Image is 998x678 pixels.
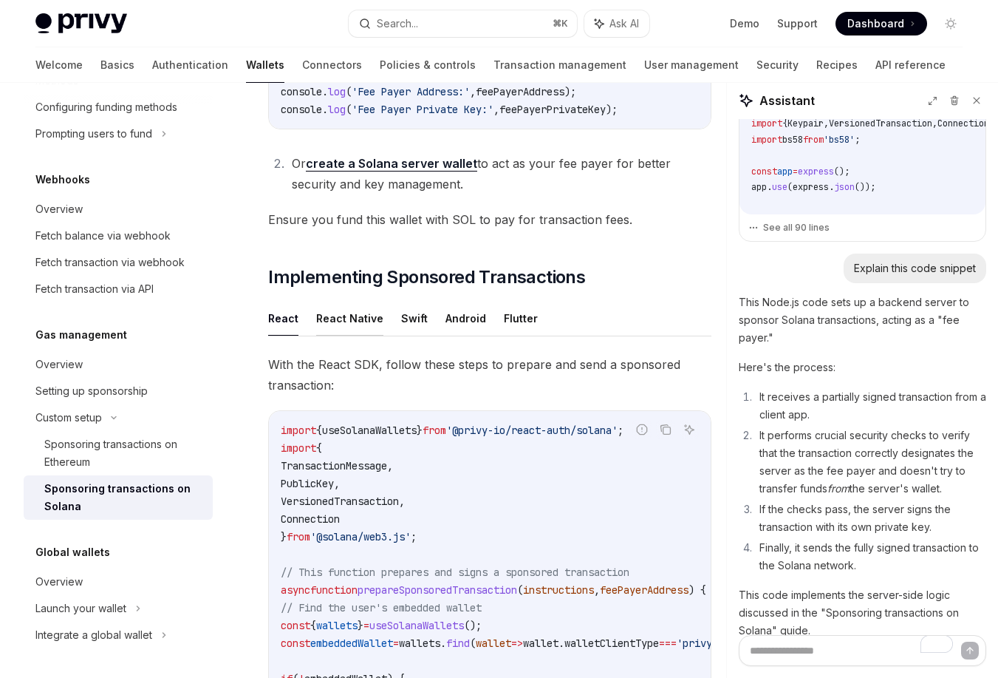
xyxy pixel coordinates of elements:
[352,85,470,98] span: 'Fee Payer Address:'
[281,637,310,650] span: const
[618,424,623,437] span: ;
[787,181,793,193] span: (
[377,15,418,33] div: Search...
[35,125,152,143] div: Prompting users to fund
[440,637,446,650] span: .
[798,166,834,177] span: express
[644,47,739,83] a: User management
[594,583,600,597] span: ,
[24,223,213,249] a: Fetch balance via webhook
[328,85,346,98] span: log
[287,153,711,194] li: Or to act as your fee payer for better security and key management.
[24,378,213,404] a: Setting up sponsorship
[380,47,476,83] a: Policies & controls
[35,227,171,245] div: Fetch balance via webhook
[834,166,850,177] span: ();
[937,118,989,129] span: Connection
[281,583,310,597] span: async
[609,16,639,31] span: Ask AI
[287,530,310,543] span: from
[739,635,986,666] textarea: To enrich screen reader interactions, please activate Accessibility in Grammarly extension settings
[24,276,213,302] a: Fetch transaction via API
[281,619,310,632] span: const
[24,569,213,595] a: Overview
[281,566,629,579] span: // This function prepares and signs a sponsored transaction
[316,424,322,437] span: {
[322,103,328,116] span: .
[470,637,476,650] span: (
[558,637,564,650] span: .
[470,85,476,98] span: ,
[511,637,523,650] span: =>
[423,424,446,437] span: from
[755,539,986,574] li: Finally, it sends the fully signed transaction to the Solana network.
[44,435,204,471] div: Sponsoring transactions on Ethereum
[268,301,298,336] button: React
[310,637,393,650] span: embeddedWallet
[358,583,517,597] span: prepareSponsoredTransaction
[476,85,564,98] span: feePayerAddress
[829,118,932,129] span: VersionedTransaction
[854,261,976,276] div: Explain this code snippet
[730,16,759,31] a: Demo
[824,118,829,129] span: ,
[346,85,352,98] span: (
[835,12,927,35] a: Dashboard
[584,10,649,37] button: Ask AI
[281,85,322,98] span: console
[504,301,538,336] button: Flutter
[35,626,152,644] div: Integrate a global wallet
[35,200,83,218] div: Overview
[445,301,486,336] button: Android
[564,85,576,98] span: );
[24,475,213,520] a: Sponsoring transactions on Solana
[793,166,798,177] span: =
[553,18,568,30] span: ⌘ K
[782,118,787,129] span: {
[401,301,428,336] button: Swift
[369,619,464,632] span: useSolanaWallets
[787,118,824,129] span: Keypair
[739,586,986,640] p: This code implements the server-side logic discussed in the "Sponsoring transactions on Solana" g...
[476,637,511,650] span: wallet
[152,47,228,83] a: Authentication
[829,181,834,193] span: .
[322,424,417,437] span: useSolanaWallets
[464,619,482,632] span: ();
[268,209,711,230] span: Ensure you fund this wallet with SOL to pay for transaction fees.
[493,103,499,116] span: ,
[847,16,904,31] span: Dashboard
[44,480,204,515] div: Sponsoring transactions on Solana
[777,166,793,177] span: app
[24,94,213,121] a: Configuring funding methods
[523,583,594,597] span: instructions
[606,103,618,116] span: );
[358,619,363,632] span: }
[739,294,986,347] p: This Node.js code sets up a backend server to sponsor Solana transactions, acting as a "fee payer."
[316,619,358,632] span: wallets
[363,619,369,632] span: =
[411,530,417,543] span: ;
[100,47,134,83] a: Basics
[827,482,850,495] em: from
[24,249,213,276] a: Fetch transaction via webhook
[302,47,362,83] a: Connectors
[328,103,346,116] span: log
[246,47,284,83] a: Wallets
[316,441,322,455] span: {
[417,424,423,437] span: }
[656,420,675,439] button: Copy the contents from the code block
[834,181,855,193] span: json
[281,441,316,455] span: import
[35,543,110,561] h5: Global wallets
[281,530,287,543] span: }
[310,530,411,543] span: '@solana/web3.js'
[939,12,963,35] button: Toggle dark mode
[961,642,979,660] button: Send message
[35,409,102,427] div: Custom setup
[399,637,440,650] span: wallets
[677,637,718,650] span: 'privy'
[824,134,855,146] span: 'bs58'
[35,573,83,591] div: Overview
[751,166,777,177] span: const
